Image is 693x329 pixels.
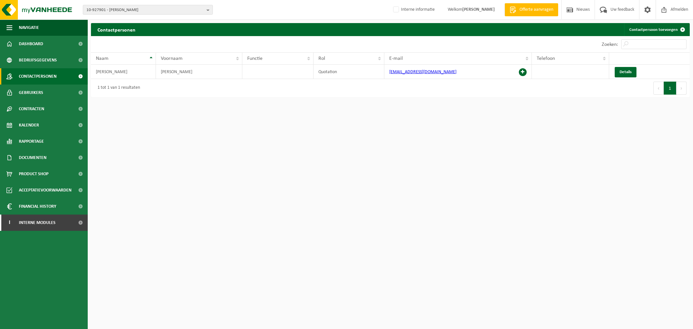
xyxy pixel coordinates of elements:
[83,5,213,15] button: 10-927901 - [PERSON_NAME]
[19,198,56,215] span: Financial History
[19,215,56,231] span: Interne modules
[19,52,57,68] span: Bedrijfsgegevens
[6,215,12,231] span: I
[19,150,46,166] span: Documenten
[91,23,142,36] h2: Contactpersonen
[156,65,243,79] td: [PERSON_NAME]
[462,7,495,12] strong: [PERSON_NAME]
[19,20,39,36] span: Navigatie
[19,166,48,182] span: Product Shop
[19,36,43,52] span: Dashboard
[86,5,204,15] span: 10-927901 - [PERSON_NAME]
[94,82,140,94] div: 1 tot 1 van 1 resultaten
[676,82,687,95] button: Next
[19,182,71,198] span: Acceptatievoorwaarden
[505,3,558,16] a: Offerte aanvragen
[96,56,109,61] span: Naam
[19,101,44,117] span: Contracten
[624,23,689,36] a: Contactpersoon toevoegen
[389,70,456,74] a: [EMAIL_ADDRESS][DOMAIN_NAME]
[392,5,435,15] label: Interne informatie
[19,85,43,101] span: Gebruikers
[19,117,39,133] span: Kalender
[389,56,403,61] span: E-mail
[161,56,183,61] span: Voornaam
[602,42,618,47] label: Zoeken:
[537,56,555,61] span: Telefoon
[518,7,555,13] span: Offerte aanvragen
[314,65,384,79] td: Quotation
[247,56,263,61] span: Functie
[19,133,44,150] span: Rapportage
[615,67,636,77] a: Details
[91,65,156,79] td: [PERSON_NAME]
[653,82,664,95] button: Previous
[620,70,632,74] span: Details
[318,56,325,61] span: Rol
[19,68,57,85] span: Contactpersonen
[664,82,676,95] button: 1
